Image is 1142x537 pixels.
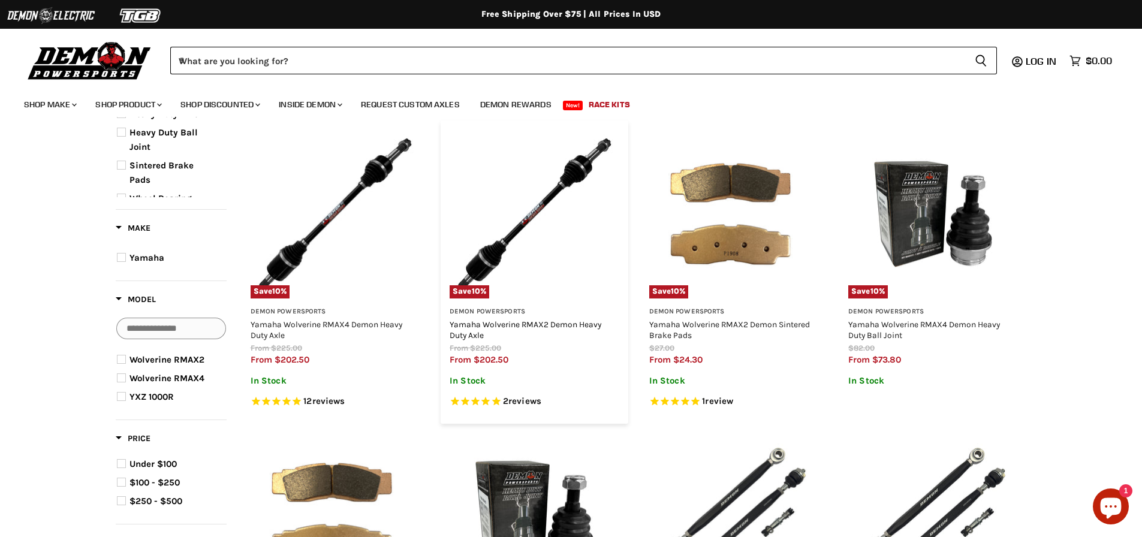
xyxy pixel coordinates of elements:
ul: Main menu [15,88,1109,117]
span: 1 reviews [702,396,733,406]
inbox-online-store-chat: Shopify online store chat [1089,488,1132,527]
span: $202.50 [474,354,508,365]
span: Save % [848,285,888,298]
a: Shop Product [86,92,169,117]
a: Shop Discounted [171,92,267,117]
h3: Demon Powersports [649,307,819,316]
span: Sintered Brake Pads [129,160,194,185]
span: Make [116,223,150,233]
span: $250 - $500 [129,496,182,506]
h3: Demon Powersports [251,307,420,316]
img: Demon Powersports [24,39,155,82]
span: Price [116,433,150,444]
form: Product [170,47,997,74]
span: 10 [870,286,879,295]
span: $202.50 [275,354,309,365]
div: Free Shipping Over $75 | All Prices In USD [92,9,1051,20]
p: In Stock [450,376,619,386]
span: review [705,396,733,406]
input: Search Options [116,318,226,339]
p: In Stock [848,376,1018,386]
span: Save % [251,285,290,298]
span: reviews [312,396,345,406]
p: In Stock [649,376,819,386]
img: Yamaha Wolverine RMAX4 Demon Heavy Duty Ball Joint [848,129,1018,299]
span: 10 [472,286,480,295]
span: from [251,354,272,365]
span: from [450,354,471,365]
span: Wheel Bearing [129,193,192,204]
img: Yamaha Wolverine RMAX2 Demon Sintered Brake Pads [649,129,819,299]
a: $0.00 [1063,52,1118,70]
span: $82.00 [848,343,875,352]
a: Request Custom Axles [352,92,469,117]
span: Save % [450,285,489,298]
span: YXZ 1000R [129,391,174,402]
input: When autocomplete results are available use up and down arrows to review and enter to select [170,47,965,74]
img: Yamaha Wolverine RMAX4 Demon Heavy Duty Axle [251,129,420,299]
span: Save % [649,285,689,298]
span: 12 reviews [303,396,345,406]
span: 10 [671,286,679,295]
span: Wolverine RMAX2 [129,354,204,365]
span: Yamaha [129,252,164,263]
span: from [450,343,468,352]
a: Race Kits [580,92,639,117]
span: Under $100 [129,458,177,469]
span: $100 - $250 [129,477,180,488]
span: $27.00 [649,343,674,352]
span: $24.30 [673,354,703,365]
span: from [649,354,671,365]
a: Shop Make [15,92,84,117]
button: Filter by Make [116,222,150,237]
span: Log in [1026,55,1056,67]
a: Yamaha Wolverine RMAX2 Demon Sintered Brake PadsSave10% [649,129,819,299]
button: Filter by Price [116,433,150,448]
span: 2 reviews [503,396,541,406]
img: TGB Logo 2 [96,4,186,27]
span: $0.00 [1086,55,1112,67]
span: New! [563,101,583,110]
a: Log in [1020,56,1063,67]
span: reviews [508,396,541,406]
span: from [848,354,870,365]
button: Filter by Model [116,294,156,309]
img: Yamaha Wolverine RMAX2 Demon Heavy Duty Axle [450,129,619,299]
h3: Demon Powersports [848,307,1018,316]
a: Yamaha Wolverine RMAX2 Demon Heavy Duty AxleSave10% [450,129,619,299]
h3: Demon Powersports [450,307,619,316]
img: Demon Electric Logo 2 [6,4,96,27]
a: Inside Demon [270,92,349,117]
a: Yamaha Wolverine RMAX4 Demon Heavy Duty Ball Joint [848,319,1000,340]
span: Rated 5.0 out of 5 stars 12 reviews [251,396,420,408]
span: 10 [272,286,281,295]
span: Rated 5.0 out of 5 stars 1 reviews [649,396,819,408]
a: Yamaha Wolverine RMAX2 Demon Sintered Brake Pads [649,319,810,340]
a: Yamaha Wolverine RMAX4 Demon Heavy Duty AxleSave10% [251,129,420,299]
a: Yamaha Wolverine RMAX4 Demon Heavy Duty Ball JointSave10% [848,129,1018,299]
p: In Stock [251,376,420,386]
span: $225.00 [470,343,501,352]
span: from [251,343,269,352]
span: Wolverine RMAX4 [129,373,204,384]
span: Rated 5.0 out of 5 stars 2 reviews [450,396,619,408]
button: Search [965,47,997,74]
span: $73.80 [872,354,901,365]
a: Yamaha Wolverine RMAX4 Demon Heavy Duty Axle [251,319,402,340]
a: Yamaha Wolverine RMAX2 Demon Heavy Duty Axle [450,319,601,340]
a: Demon Rewards [471,92,561,117]
span: Heavy Duty Ball Joint [129,127,198,152]
span: Model [116,294,156,304]
span: $225.00 [271,343,302,352]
